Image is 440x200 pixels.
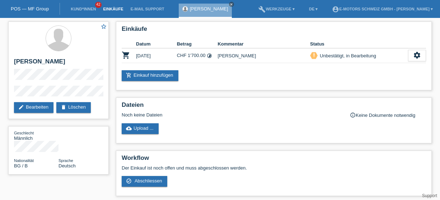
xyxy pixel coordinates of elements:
[14,58,103,69] h2: [PERSON_NAME]
[332,6,339,13] i: account_circle
[126,178,132,184] i: check_circle_outline
[305,7,321,11] a: DE ▾
[14,163,28,168] span: Bulgarien / B / 01.05.2021
[122,25,426,36] h2: Einkäufe
[126,125,132,131] i: cloud_upload
[230,3,233,6] i: close
[312,53,317,58] i: priority_high
[328,7,436,11] a: account_circleE-Motors Schweiz GmbH - [PERSON_NAME] ▾
[413,51,421,59] i: settings
[61,104,66,110] i: delete
[99,7,127,11] a: Einkäufe
[422,193,437,198] a: Support
[122,70,178,81] a: add_shopping_cartEinkauf hinzufügen
[127,7,168,11] a: E-Mail Support
[229,2,234,7] a: close
[258,6,266,13] i: build
[18,104,24,110] i: edit
[100,23,107,30] i: star_border
[177,40,218,48] th: Betrag
[122,176,167,187] a: check_circle_outline Abschliessen
[122,101,426,112] h2: Dateien
[67,7,99,11] a: Kund*innen
[318,52,376,59] div: Unbestätigt, in Bearbeitung
[11,6,49,11] a: POS — MF Group
[122,165,426,171] p: Der Einkauf ist noch offen und muss abgeschlossen werden.
[14,102,53,113] a: editBearbeiten
[135,178,162,184] span: Abschliessen
[122,51,130,59] i: POSP00026900
[95,2,102,8] span: 42
[177,48,218,63] td: CHF 1'700.00
[217,40,310,48] th: Kommentar
[58,158,73,163] span: Sprache
[122,154,426,165] h2: Workflow
[136,40,177,48] th: Datum
[100,23,107,31] a: star_border
[207,53,212,58] i: Fixe Raten (24 Raten)
[350,112,356,118] i: info_outline
[58,163,76,168] span: Deutsch
[217,48,310,63] td: [PERSON_NAME]
[136,48,177,63] td: [DATE]
[122,123,159,134] a: cloud_uploadUpload ...
[350,112,426,118] div: Keine Dokumente notwendig
[310,40,408,48] th: Status
[14,131,34,135] span: Geschlecht
[14,158,34,163] span: Nationalität
[122,112,341,118] div: Noch keine Dateien
[14,130,58,141] div: Männlich
[126,72,132,78] i: add_shopping_cart
[56,102,91,113] a: deleteLöschen
[190,6,228,11] a: [PERSON_NAME]
[255,7,298,11] a: buildWerkzeuge ▾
